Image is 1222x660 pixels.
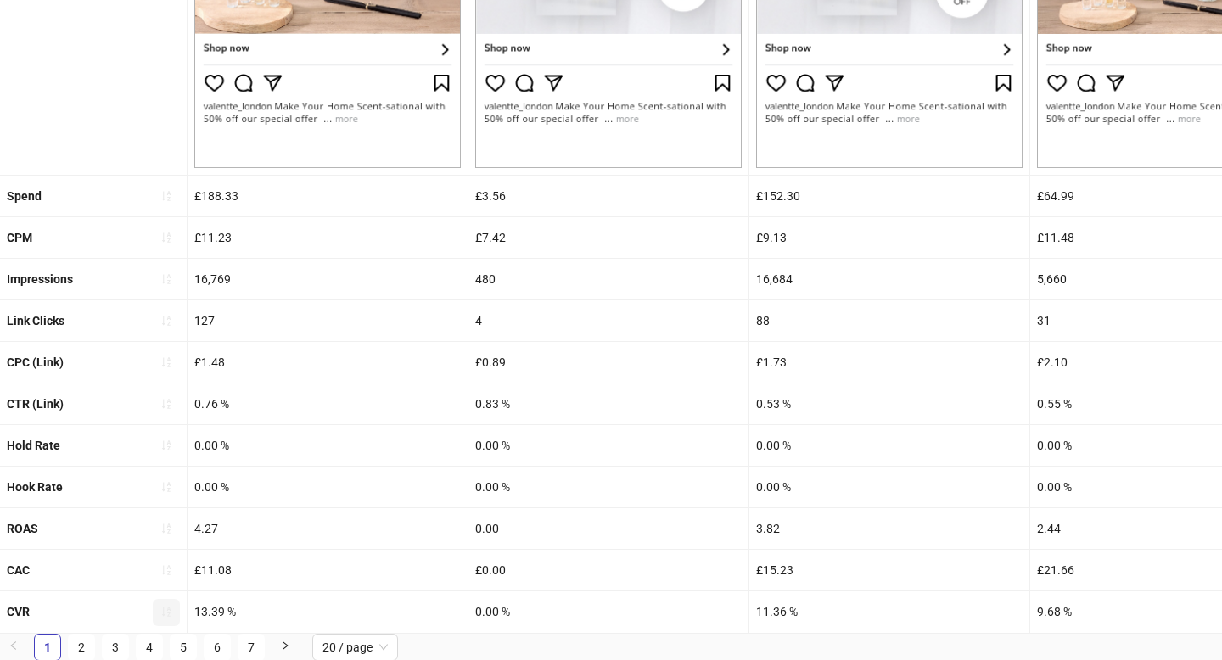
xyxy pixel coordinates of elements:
[468,217,748,258] div: £7.42
[7,314,64,327] b: Link Clicks
[160,315,172,327] span: sort-ascending
[7,272,73,286] b: Impressions
[468,176,748,216] div: £3.56
[468,550,748,590] div: £0.00
[7,397,64,411] b: CTR (Link)
[160,439,172,451] span: sort-ascending
[188,508,468,549] div: 4.27
[160,398,172,410] span: sort-ascending
[103,635,128,660] a: 3
[238,635,264,660] a: 7
[188,217,468,258] div: £11.23
[280,640,290,651] span: right
[749,591,1029,632] div: 11.36 %
[468,591,748,632] div: 0.00 %
[160,523,172,534] span: sort-ascending
[188,591,468,632] div: 13.39 %
[7,189,42,203] b: Spend
[160,481,172,493] span: sort-ascending
[7,355,64,369] b: CPC (Link)
[749,342,1029,383] div: £1.73
[468,383,748,424] div: 0.83 %
[749,425,1029,466] div: 0.00 %
[468,425,748,466] div: 0.00 %
[160,356,172,368] span: sort-ascending
[188,467,468,507] div: 0.00 %
[749,508,1029,549] div: 3.82
[7,480,63,494] b: Hook Rate
[7,605,30,618] b: CVR
[8,640,19,651] span: left
[7,563,30,577] b: CAC
[188,550,468,590] div: £11.08
[468,342,748,383] div: £0.89
[749,383,1029,424] div: 0.53 %
[205,635,230,660] a: 6
[7,439,60,452] b: Hold Rate
[160,606,172,618] span: sort-ascending
[160,232,172,243] span: sort-ascending
[188,383,468,424] div: 0.76 %
[171,635,196,660] a: 5
[188,342,468,383] div: £1.48
[69,635,94,660] a: 2
[188,425,468,466] div: 0.00 %
[160,273,172,285] span: sort-ascending
[749,176,1029,216] div: £152.30
[137,635,162,660] a: 4
[468,508,748,549] div: 0.00
[160,564,172,576] span: sort-ascending
[749,259,1029,299] div: 16,684
[35,635,60,660] a: 1
[468,467,748,507] div: 0.00 %
[749,550,1029,590] div: £15.23
[160,190,172,202] span: sort-ascending
[749,300,1029,341] div: 88
[322,635,388,660] span: 20 / page
[7,231,32,244] b: CPM
[188,259,468,299] div: 16,769
[468,300,748,341] div: 4
[468,259,748,299] div: 480
[749,467,1029,507] div: 0.00 %
[749,217,1029,258] div: £9.13
[7,522,38,535] b: ROAS
[188,176,468,216] div: £188.33
[188,300,468,341] div: 127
